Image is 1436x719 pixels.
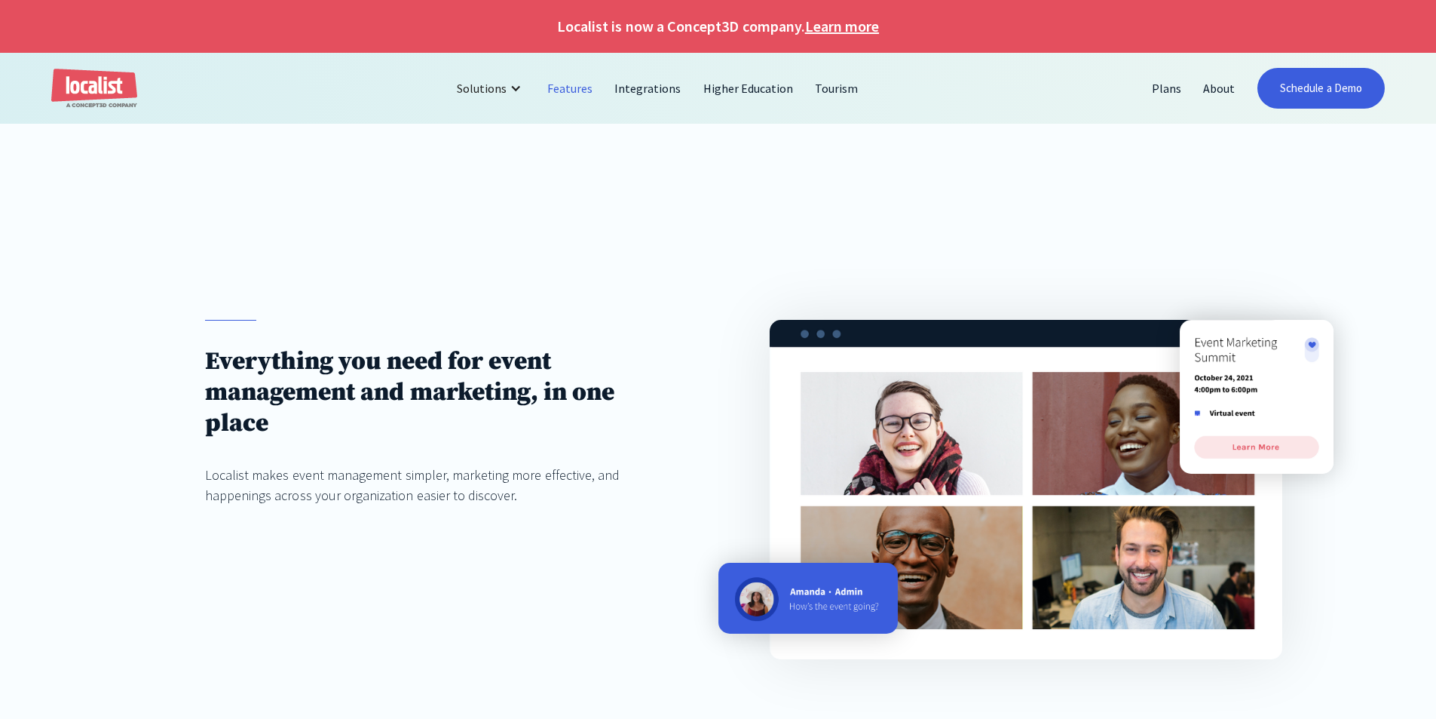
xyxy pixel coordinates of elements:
[804,70,869,106] a: Tourism
[604,70,692,106] a: Integrations
[693,70,805,106] a: Higher Education
[445,70,537,106] div: Solutions
[805,15,879,38] a: Learn more
[1141,70,1193,106] a: Plans
[205,346,666,439] h1: Everything you need for event management and marketing, in one place
[457,79,507,97] div: Solutions
[51,69,137,109] a: home
[537,70,604,106] a: Features
[205,465,666,505] div: Localist makes event management simpler, marketing more effective, and happenings across your org...
[1193,70,1246,106] a: About
[1257,68,1385,109] a: Schedule a Demo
